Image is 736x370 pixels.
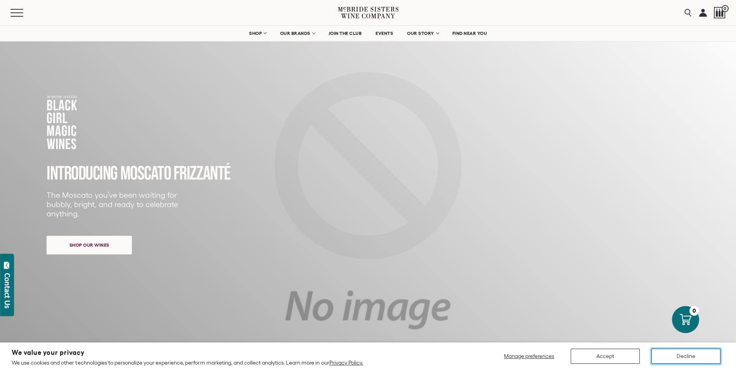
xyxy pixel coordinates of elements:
span: Shop our wines [56,237,123,252]
span: FIND NEAR YOU [452,31,487,36]
span: Manage preferences [504,353,554,359]
a: Privacy Policy. [329,360,363,366]
a: Shop our wines [47,236,132,254]
p: The Moscato you’ve been waiting for bubbly, bright, and ready to celebrate anything. [47,190,183,218]
a: JOIN THE CLUB [324,26,367,41]
div: Contact Us [3,273,11,308]
span: FRIZZANTé [173,162,230,185]
span: 0 [722,5,729,12]
span: INTRODUCING [47,162,118,185]
span: MOSCATO [120,162,171,185]
a: OUR BRANDS [275,26,320,41]
button: Manage preferences [499,349,559,364]
button: Decline [651,349,720,364]
div: 0 [689,306,699,316]
a: OUR STORY [402,26,443,41]
h2: We value your privacy [12,349,363,356]
span: OUR BRANDS [280,31,310,36]
button: Mobile Menu Trigger [10,9,38,17]
span: OUR STORY [407,31,434,36]
button: Accept [571,349,640,364]
span: SHOP [249,31,262,36]
span: EVENTS [376,31,393,36]
a: FIND NEAR YOU [447,26,492,41]
a: EVENTS [371,26,398,41]
p: We use cookies and other technologies to personalize your experience, perform marketing, and coll... [12,359,363,366]
a: SHOP [244,26,271,41]
span: JOIN THE CLUB [329,31,362,36]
